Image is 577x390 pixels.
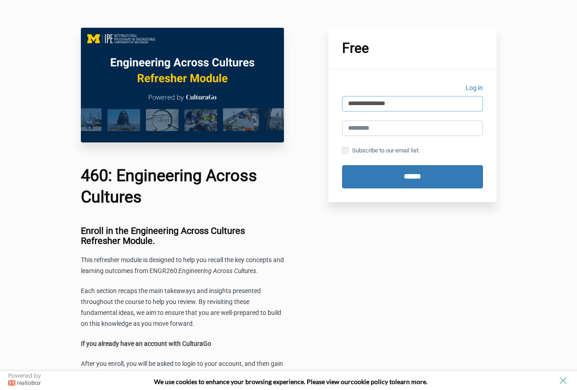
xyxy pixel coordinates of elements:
h3: Enroll in the Engineering Across Cultures Refresher Module. [81,226,284,246]
a: cookie policy [351,378,388,385]
img: c0f10fc-c575-6ff0-c716-7a6e5a06d1b5_EAC_460_Main_Image.png [81,28,284,142]
span: Each section recaps the main takeaways and insights presented throughout [81,287,261,305]
button: close [557,375,569,386]
strong: to [389,378,395,385]
span: the course to help you review. By revisiting these fundamental ideas, we aim to ensure that you a... [81,298,281,327]
h1: 460: Engineering Across Cultures [81,165,284,208]
span: Engineering Across Cultures [179,267,256,274]
span: This refresher module is designed to help you recall the key concepts and learning outcomes from ... [81,256,284,274]
h1: Free [342,41,483,55]
label: Subscribe to our email list. [342,146,420,156]
a: Log in [466,83,483,96]
span: We use cookies to enhance your browsing experience. Please view our [154,378,351,385]
span: . [256,267,258,274]
strong: If you already have an account with CulturaGo [81,340,211,347]
input: Subscribe to our email list. [342,147,348,154]
p: After you enroll, you will be asked to login to your account, and then gain access to the course. [81,359,284,380]
span: learn more. [395,378,428,385]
